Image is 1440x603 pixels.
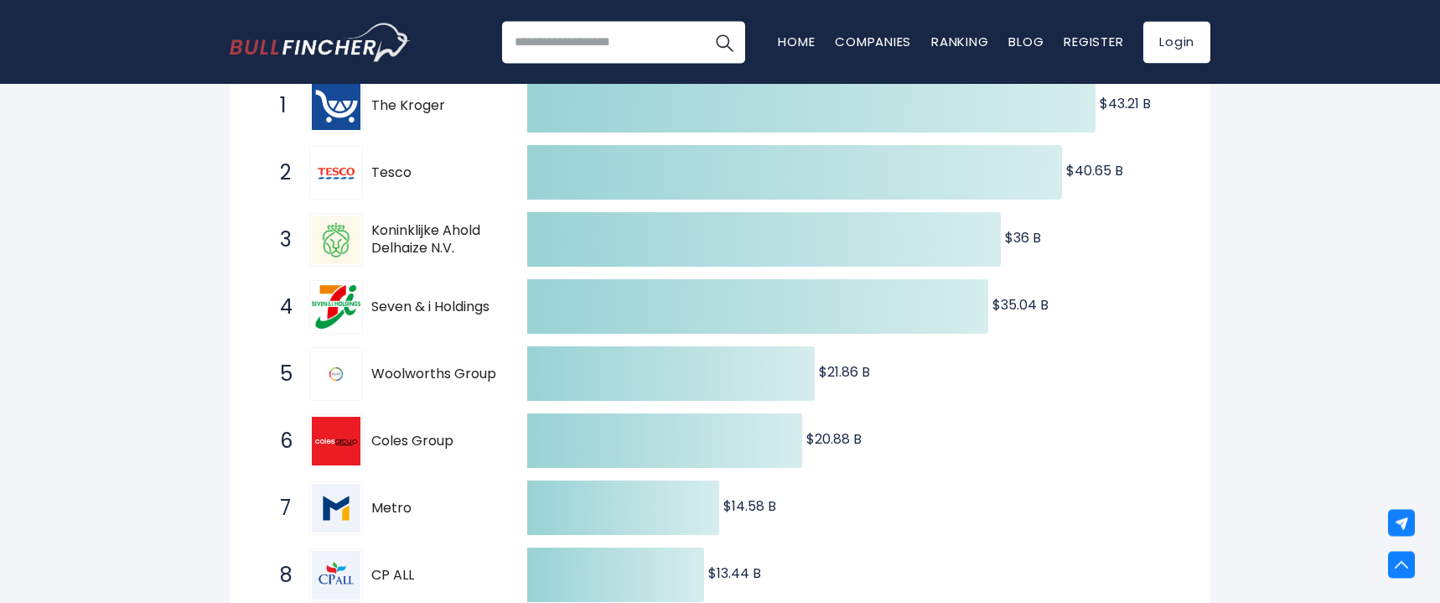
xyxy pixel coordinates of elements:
span: 4 [272,293,288,321]
span: Coles Group [371,433,498,450]
text: $21.86 B [819,362,870,382]
span: Woolworths Group [371,366,498,383]
text: $20.88 B [806,429,862,449]
a: Register [1064,33,1123,50]
text: $40.65 B [1066,161,1123,180]
span: Seven & i Holdings [371,299,498,316]
span: 1 [272,91,288,120]
img: Bullfincher logo [230,23,411,61]
text: $36 B [1005,228,1041,247]
img: CP ALL [312,551,360,600]
span: The Kroger [371,97,498,115]
span: CP ALL [371,567,498,585]
a: Login [1143,21,1210,63]
span: 3 [272,226,288,254]
img: Tesco [312,148,360,197]
text: $13.44 B [708,564,761,583]
a: Go to homepage [230,23,410,61]
a: Ranking [931,33,988,50]
a: Blog [1008,33,1044,50]
text: $43.21 B [1100,94,1151,113]
img: Metro [312,484,360,533]
span: Metro [371,500,498,517]
img: Koninklijke Ahold Delhaize N.V. [312,216,360,264]
img: Woolworths Group [329,367,343,381]
a: Home [778,33,815,50]
span: Koninklijke Ahold Delhaize N.V. [371,222,498,257]
img: Seven & i Holdings [312,285,360,329]
span: 5 [272,360,288,388]
span: 2 [272,159,288,187]
text: $14.58 B [723,496,776,516]
button: Search [703,21,745,63]
span: 6 [272,427,288,455]
img: The Kroger [312,81,360,130]
span: 7 [272,494,288,522]
a: Companies [835,33,911,50]
span: 8 [272,561,288,590]
text: $35.04 B [992,295,1049,314]
span: Tesco [371,164,498,182]
img: Coles Group [312,417,360,465]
